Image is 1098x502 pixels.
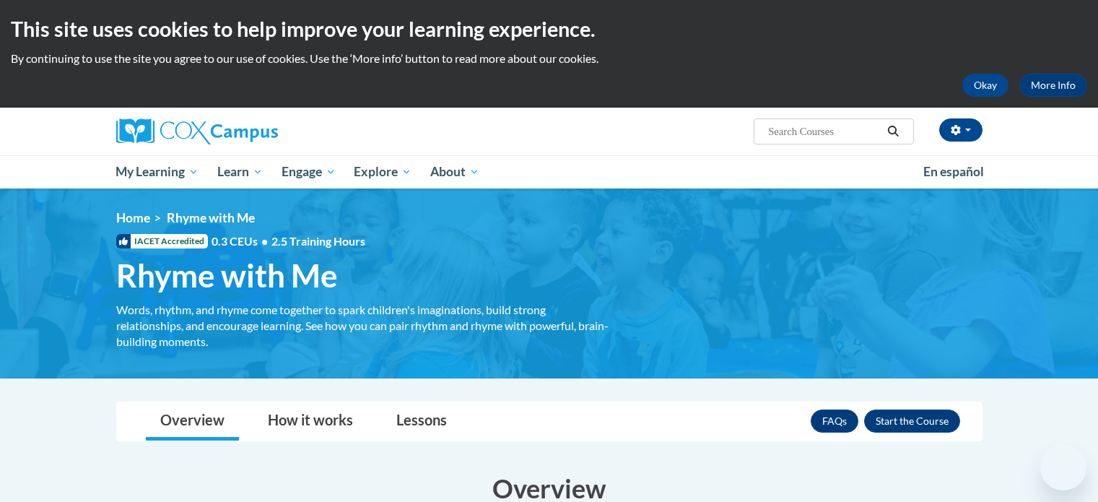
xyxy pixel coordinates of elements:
a: Home [116,210,150,225]
a: Overview [146,402,239,441]
span: • [261,234,268,248]
img: Cox Campus [116,118,278,144]
span: Rhyme with Me [167,210,255,225]
p: By continuing to use the site you agree to our use of cookies. Use the ‘More info’ button to read... [11,51,1087,66]
a: Lessons [382,402,461,441]
div: Words, rhythm, and rhyme come together to spark children's imaginations, build strong relationshi... [116,302,614,350]
button: Okay [962,74,1008,97]
span: Engage [282,163,336,181]
a: FAQs [811,410,858,433]
span: About [430,163,479,181]
a: How it works [253,402,367,441]
span: My Learning [116,163,199,181]
a: Explore [344,155,421,189]
span: Explore [354,163,411,181]
button: Account Settings [939,118,982,142]
button: Enroll [864,410,960,433]
span: Rhyme with Me [116,256,338,295]
button: Search [882,123,904,140]
iframe: Button to launch messaging window [1040,444,1086,490]
span: Learn [217,163,263,181]
a: More Info [1019,74,1087,97]
span: IACET Accredited [116,234,208,248]
a: About [421,155,489,189]
span: 0.3 CEUs [212,233,365,249]
span: En español [923,164,984,179]
a: Engage [272,155,345,189]
a: En español [914,157,993,187]
h2: This site uses cookies to help improve your learning experience. [11,14,1087,43]
input: Search Courses [767,123,882,140]
div: Main menu [95,155,1004,189]
a: My Learning [107,155,209,189]
span: 2.5 Training Hours [271,234,365,248]
a: Cox Campus [116,118,391,144]
a: Learn [208,155,272,189]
